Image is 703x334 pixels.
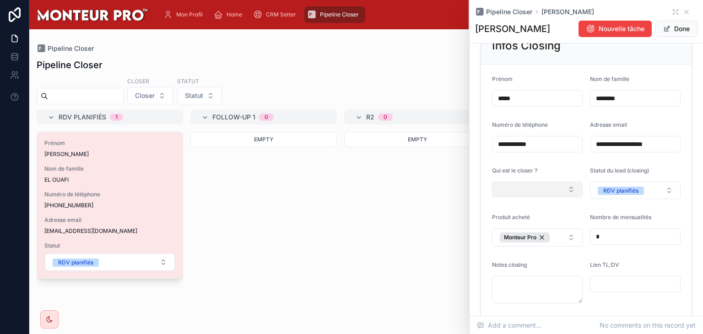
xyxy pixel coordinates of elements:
span: Adresse email [44,216,175,224]
img: App logo [37,7,149,22]
span: Numéro de téléphone [492,121,548,128]
span: Numéro de téléphone [44,191,175,198]
button: Nouvelle tâche [579,21,652,37]
span: Nom de famille [44,165,175,172]
button: Unselect 2 [500,232,550,242]
a: Pipeline Closer [304,6,365,23]
span: Nom de famille [590,75,629,82]
span: Empty [254,136,273,143]
div: 0 [265,113,268,121]
span: Pipeline Closer [48,44,94,53]
button: Select Button [127,87,173,104]
span: Lien TL;DV [590,261,619,268]
span: CRM Setter [266,11,296,18]
span: Prénom [44,140,175,147]
span: RDV planifiés [59,113,106,122]
span: EL OUAFI [44,176,175,183]
span: Closer [135,91,155,100]
span: Follow-up 1 [212,113,255,122]
div: RDV planifiés [603,187,638,195]
span: Notes closing [492,261,527,268]
span: R2 [366,113,374,122]
span: Pipeline Closer [320,11,359,18]
span: Qui est le closer ? [492,167,537,174]
span: [PERSON_NAME] [44,151,175,158]
label: Closer [127,77,149,85]
button: Done [655,21,698,37]
div: 0 [384,113,387,121]
span: Nombre de mensualités [590,214,651,221]
h1: Pipeline Closer [37,59,103,71]
span: Pipeline Closer [486,7,532,16]
a: CRM Setter [250,6,303,23]
a: Home [211,6,249,23]
div: scrollable content [156,5,666,25]
span: Home [227,11,242,18]
span: Mon Profil [176,11,203,18]
h2: Infos Closing [492,38,561,53]
span: Adresse email [590,121,627,128]
label: Statut [177,77,199,85]
div: RDV planifiés [58,259,93,267]
span: Statut du lead (closing) [590,167,649,174]
span: Prénom [492,75,513,82]
h1: [PERSON_NAME] [475,22,550,35]
span: No comments on this record yet [600,321,696,330]
button: Select Button [590,182,681,199]
span: Add a comment... [477,321,541,330]
div: 1 [115,113,118,121]
button: Select Button [45,253,175,271]
span: [PHONE_NUMBER] [44,202,175,209]
span: Nouvelle tâche [599,24,644,33]
span: [EMAIL_ADDRESS][DOMAIN_NAME] [44,227,175,235]
span: Produit acheté [492,214,530,221]
button: Select Button [492,228,583,247]
a: Prénom[PERSON_NAME]Nom de familleEL OUAFINuméro de téléphone[PHONE_NUMBER]Adresse email[EMAIL_ADD... [37,132,183,279]
span: Statut [185,91,203,100]
a: Pipeline Closer [475,7,532,16]
span: Monteur Pro [504,234,536,241]
a: Pipeline Closer [37,44,94,53]
a: [PERSON_NAME] [541,7,594,16]
span: Empty [408,136,427,143]
span: Statut [44,242,175,249]
button: Select Button [492,182,583,197]
button: Select Button [177,87,222,104]
a: Mon Profil [161,6,209,23]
